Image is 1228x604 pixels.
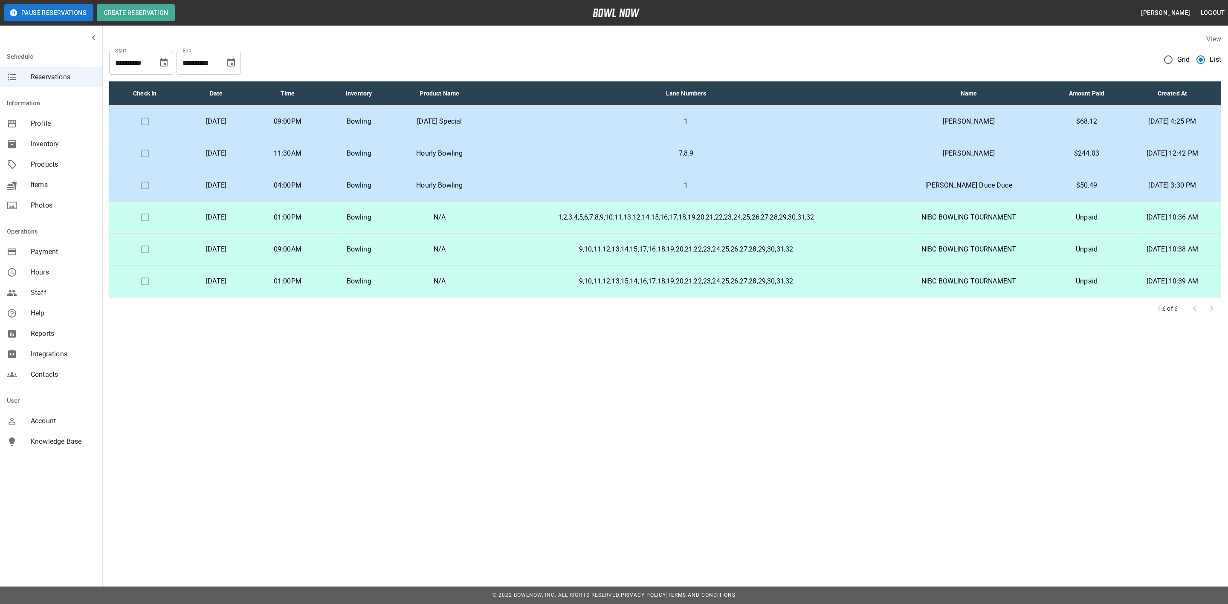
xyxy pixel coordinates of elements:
span: Products [31,159,96,170]
span: Payment [31,247,96,257]
th: Name [888,81,1050,106]
span: © 2022 BowlNow, Inc. All Rights Reserved. [492,592,621,598]
span: Contacts [31,370,96,380]
p: [DATE] 3:30 PM [1130,180,1214,191]
th: Check In [109,81,180,106]
p: [PERSON_NAME] [895,148,1043,159]
p: Bowling [330,148,388,159]
p: N/A [401,244,478,254]
button: [PERSON_NAME] [1138,5,1193,21]
p: Bowling [330,212,388,223]
p: 04:00PM [259,180,316,191]
span: Inventory [31,139,96,149]
button: Create Reservation [97,4,175,21]
p: 1-6 of 6 [1157,304,1178,313]
p: NIBC BOWLING TOURNAMENT [895,276,1043,286]
p: 7,8,9 [491,148,881,159]
p: Hourly Bowling [401,148,478,159]
span: Reservations [31,72,96,82]
span: Knowledge Base [31,436,96,447]
th: Created At [1124,81,1221,106]
p: [DATE] [187,276,245,286]
p: $68.12 [1057,116,1117,127]
span: Staff [31,288,96,298]
span: Items [31,180,96,190]
button: Logout [1197,5,1228,21]
p: [DATE] [187,212,245,223]
span: Reports [31,329,96,339]
p: [DATE] 10:38 AM [1130,244,1214,254]
p: NIBC BOWLING TOURNAMENT [895,244,1043,254]
p: [DATE] [187,148,245,159]
p: 1 [491,180,881,191]
p: NIBC BOWLING TOURNAMENT [895,212,1043,223]
p: N/A [401,212,478,223]
p: 1 [491,116,881,127]
th: Date [180,81,252,106]
p: Hourly Bowling [401,180,478,191]
a: Privacy Policy [621,592,666,598]
p: Bowling [330,244,388,254]
p: [DATE] [187,180,245,191]
p: Bowling [330,116,388,127]
p: [PERSON_NAME] [895,116,1043,127]
p: [DATE] 4:25 PM [1130,116,1214,127]
p: N/A [401,276,478,286]
p: $244.03 [1057,148,1117,159]
p: 01:00PM [259,276,316,286]
th: Lane Numbers [484,81,888,106]
button: Choose date, selected date is Sep 29, 2025 [155,54,172,71]
p: Unpaid [1057,244,1117,254]
p: 9,10,11,12,13,15,14,16,17,18,19,20,21,22,23,24,25,26,27,28,29,30,31,32 [491,276,881,286]
p: Unpaid [1057,212,1117,223]
th: Time [252,81,323,106]
span: Integrations [31,349,96,359]
a: Terms and Conditions [668,592,736,598]
th: Inventory [323,81,394,106]
p: Unpaid [1057,276,1117,286]
p: [DATE] 10:36 AM [1130,212,1214,223]
th: Amount Paid [1050,81,1124,106]
p: 1,2,3,4,5,6,7,8,9,10,11,13,12,14,15,16,17,18,19,20,21,22,23,24,25,26,27,28,29,30,31,32 [491,212,881,223]
th: Product Name [394,81,484,106]
span: List [1210,55,1221,65]
p: [DATE] 10:39 AM [1130,276,1214,286]
button: Pause Reservations [4,4,93,21]
p: [DATE] [187,116,245,127]
span: Grid [1177,55,1190,65]
p: [PERSON_NAME] Duce Duce [895,180,1043,191]
p: 09:00PM [259,116,316,127]
p: [DATE] 12:42 PM [1130,148,1214,159]
p: Bowling [330,180,388,191]
span: Photos [31,200,96,211]
p: 11:30AM [259,148,316,159]
span: Hours [31,267,96,277]
p: 01:00PM [259,212,316,223]
p: Bowling [330,276,388,286]
p: [DATE] Special [401,116,478,127]
span: Help [31,308,96,318]
p: $50.49 [1057,180,1117,191]
label: View [1206,35,1221,43]
button: Choose date, selected date is Oct 29, 2025 [223,54,240,71]
span: Account [31,416,96,426]
img: logo [593,9,640,17]
span: Profile [31,118,96,129]
p: [DATE] [187,244,245,254]
p: 9,10,11,12,13,14,15,17,16,18,19,20,21,22,23,24,25,26,27,28,29,30,31,32 [491,244,881,254]
p: 09:00AM [259,244,316,254]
